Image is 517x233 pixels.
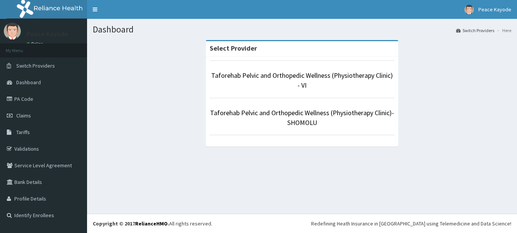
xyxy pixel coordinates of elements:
a: Taforehab Pelvic and Orthopedic Wellness (Physiotherapy Clinic) - VI [211,71,393,89]
div: Redefining Heath Insurance in [GEOGRAPHIC_DATA] using Telemedicine and Data Science! [311,220,511,227]
span: Switch Providers [16,62,55,69]
span: Dashboard [16,79,41,86]
h1: Dashboard [93,25,511,34]
p: Peace Kayode [26,31,68,37]
strong: Select Provider [210,44,257,52]
span: Claims [16,112,31,119]
li: Here [495,27,511,34]
span: Peace Kayode [478,6,511,13]
a: Taforehab Pelvic and Orthopedic Wellness (Physiotherapy Clinic)- SHOMOLU [210,108,394,127]
a: Switch Providers [456,27,494,34]
strong: Copyright © 2017 . [93,220,169,227]
img: User Image [4,23,21,40]
img: User Image [464,5,474,14]
footer: All rights reserved. [87,214,517,233]
a: Online [26,41,45,46]
span: Tariffs [16,129,30,136]
a: RelianceHMO [135,220,168,227]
